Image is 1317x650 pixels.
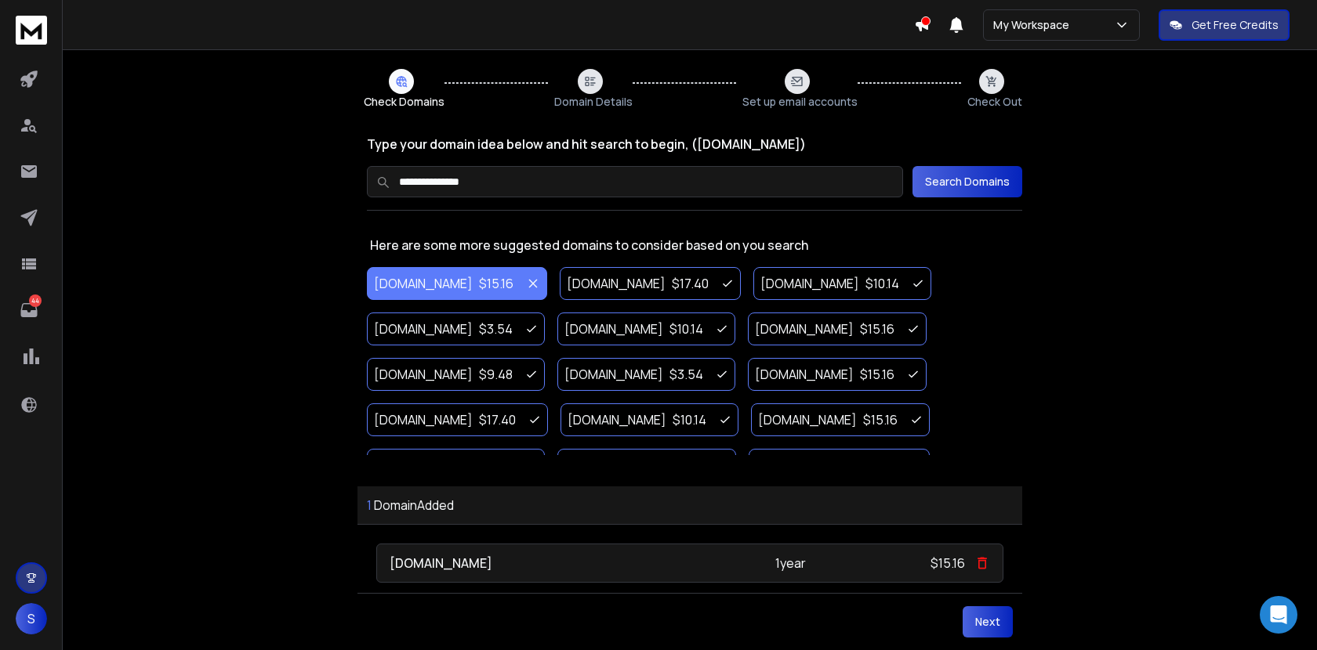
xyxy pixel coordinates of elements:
[865,274,899,293] h4: $ 10.14
[16,16,47,45] img: logo
[860,365,894,384] h4: $ 15.16
[364,94,444,110] span: Check Domains
[755,365,854,384] h3: [DOMAIN_NAME]
[755,320,854,338] h3: [DOMAIN_NAME]
[367,135,1022,153] h2: Type your domain idea below and hit search to begin, ([DOMAIN_NAME])
[963,606,1013,637] button: Next
[374,274,473,293] h3: [DOMAIN_NAME]
[390,554,651,572] p: [DOMAIN_NAME]
[967,94,1022,110] span: Check Out
[993,17,1076,33] p: My Workspace
[479,410,516,429] h4: $ 17.40
[863,410,898,429] h4: $ 15.16
[931,554,965,572] p: $15.16
[860,320,894,338] h4: $ 15.16
[554,94,633,110] span: Domain Details
[13,294,45,326] a: 44
[479,365,513,384] h4: $ 9.48
[742,94,858,110] span: Set up email accounts
[673,410,706,429] h4: $ 10.14
[479,274,513,293] h4: $ 15.16
[567,274,666,293] h3: [DOMAIN_NAME]
[367,236,1022,255] p: Here are some more suggested domains to consider based on you search
[669,365,703,384] h4: $ 3.54
[367,497,372,514] span: 1
[660,554,921,572] p: 1 year
[16,603,47,634] button: S
[669,320,703,338] h4: $ 10.14
[357,486,1022,525] h3: Domain Added
[1159,9,1290,41] button: Get Free Credits
[374,320,473,338] h3: [DOMAIN_NAME]
[912,166,1022,197] button: Search Domains
[564,365,663,384] h3: [DOMAIN_NAME]
[760,274,859,293] h3: [DOMAIN_NAME]
[758,410,857,429] h3: [DOMAIN_NAME]
[479,320,513,338] h4: $ 3.54
[29,294,42,307] p: 44
[672,274,709,293] h4: $ 17.40
[1260,596,1297,634] div: Open Intercom Messenger
[374,410,473,429] h3: [DOMAIN_NAME]
[374,365,473,384] h3: [DOMAIN_NAME]
[1192,17,1279,33] p: Get Free Credits
[568,410,666,429] h3: [DOMAIN_NAME]
[564,320,663,338] h3: [DOMAIN_NAME]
